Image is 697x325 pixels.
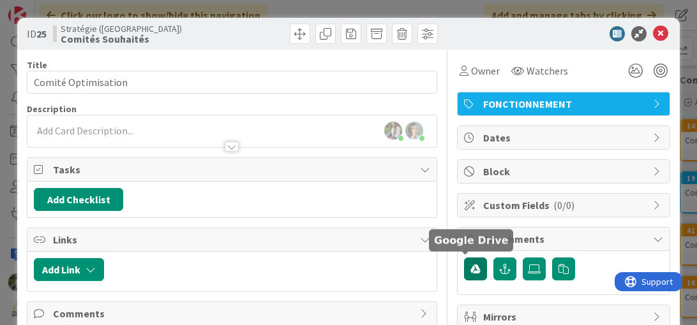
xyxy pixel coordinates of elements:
span: FONCTIONNEMENT [483,96,647,112]
span: Links [53,232,413,247]
label: Title [27,59,47,71]
b: 25 [36,27,47,40]
span: Stratégie ([GEOGRAPHIC_DATA]) [61,24,182,34]
span: Dates [483,130,647,145]
button: Add Checklist [34,188,123,211]
span: Block [483,164,647,179]
span: Watchers [527,63,568,78]
span: Description [27,103,77,115]
button: Add Link [34,258,104,281]
span: ID [27,26,47,41]
span: Mirrors [483,309,647,324]
span: ( 0/0 ) [553,199,574,212]
span: Tasks [53,162,413,177]
img: yiYJBOiX3uDyRLlzqUazFmxIhkEYhffL.jpg [405,122,423,140]
span: Attachments [483,231,647,247]
span: Comments [53,306,413,321]
img: K4d1YExRtZJwKSbQ82oL3nG28n4teCq8.jpg [384,122,402,140]
h5: Google Drive [434,234,508,246]
input: type card name here... [27,71,437,94]
b: Comités Souhaités [61,34,182,44]
span: Owner [471,63,500,78]
span: Custom Fields [483,198,647,213]
span: Support [27,2,58,17]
